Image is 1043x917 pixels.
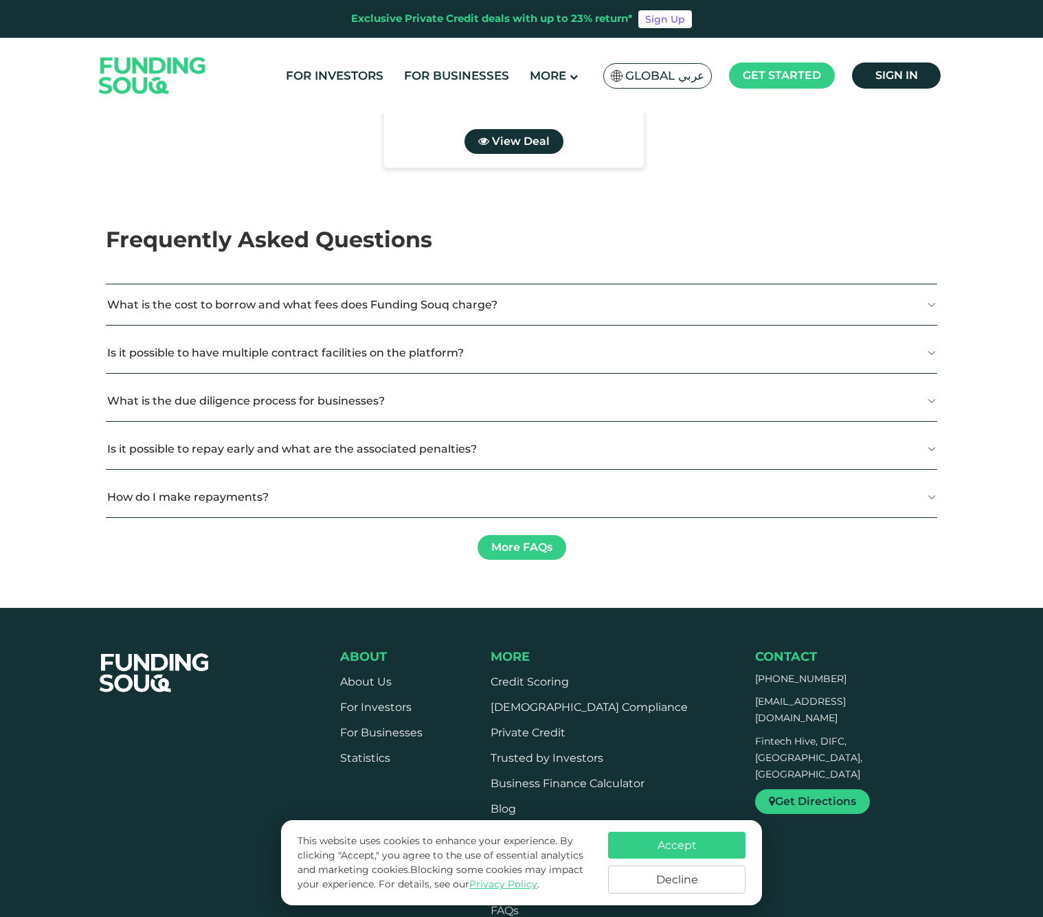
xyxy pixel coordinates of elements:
a: Private Credit [491,726,565,739]
button: What is the cost to borrow and what fees does Funding Souq charge? [106,284,937,325]
div: Exclusive Private Credit deals with up to 23% return* [351,11,633,27]
span: Global عربي [625,68,704,84]
img: FooterLogo [86,637,223,710]
a: Sign in [852,63,941,89]
span: More [530,69,566,82]
a: Credit Scoring [491,675,569,688]
a: [EMAIL_ADDRESS][DOMAIN_NAME] [755,695,846,724]
a: About Us [340,675,392,688]
img: Logo [85,41,220,111]
a: Business Finance Calculator [491,777,644,790]
span: Blocking some cookies may impact your experience. [298,863,583,890]
span: For details, see our . [379,878,539,890]
div: About [340,649,423,664]
span: Get started [743,69,821,82]
a: Sign Up [638,10,692,28]
button: What is the due diligence process for businesses? [106,381,937,421]
span: View Deal [492,135,550,148]
p: Fintech Hive, DIFC, [GEOGRAPHIC_DATA], [GEOGRAPHIC_DATA] [755,734,919,782]
span: Frequently Asked Questions [106,226,432,253]
span: More [491,649,530,664]
button: Is it possible to have multiple contract facilities on the platform? [106,332,937,373]
a: Get Directions [755,789,870,814]
a: For Investors [340,701,412,714]
button: Decline [608,865,745,894]
a: More FAQs [478,535,566,560]
a: For Investors [282,65,387,87]
p: This website uses cookies to enhance your experience. By clicking "Accept," you agree to the use ... [298,834,594,892]
span: Contact [755,649,817,664]
a: Statistics [340,751,390,765]
a: [DEMOGRAPHIC_DATA] Compliance [491,701,688,714]
a: View Deal [464,129,563,154]
a: Blog [491,802,516,815]
a: [PHONE_NUMBER] [755,672,846,685]
button: Accept [608,832,745,859]
a: Privacy Policy [469,878,537,890]
span: Sign in [875,69,918,82]
a: Trusted by Investors [491,751,603,765]
a: FAQs [491,904,519,917]
a: For Businesses [401,65,513,87]
button: How do I make repayments? [106,477,937,517]
button: Is it possible to repay early and what are the associated penalties? [106,429,937,469]
img: SA Flag [611,70,623,82]
a: For Businesses [340,726,423,739]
